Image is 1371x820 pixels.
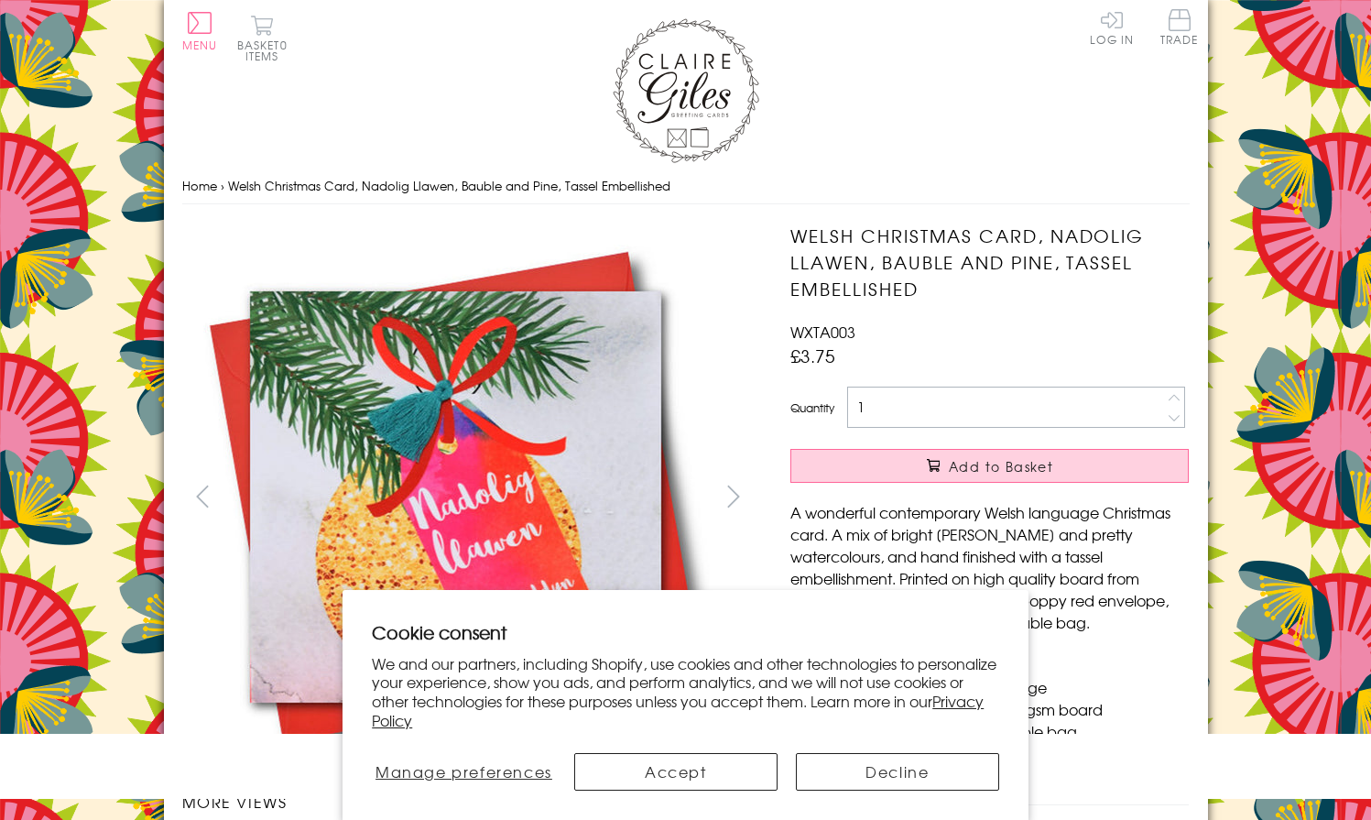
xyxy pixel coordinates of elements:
[221,177,224,194] span: ›
[237,15,288,61] button: Basket0 items
[790,399,834,416] label: Quantity
[375,760,552,782] span: Manage preferences
[245,37,288,64] span: 0 items
[754,223,1303,772] img: Welsh Christmas Card, Nadolig Llawen, Bauble and Pine, Tassel Embellished
[1090,9,1134,45] a: Log In
[182,177,217,194] a: Home
[796,753,999,791] button: Decline
[182,168,1190,205] nav: breadcrumbs
[790,449,1189,483] button: Add to Basket
[182,12,218,50] button: Menu
[182,37,218,53] span: Menu
[228,177,670,194] span: Welsh Christmas Card, Nadolig Llawen, Bauble and Pine, Tassel Embellished
[1160,9,1199,49] a: Trade
[372,690,984,731] a: Privacy Policy
[790,501,1189,633] p: A wonderful contemporary Welsh language Christmas card. A mix of bright [PERSON_NAME] and pretty ...
[790,343,835,368] span: £3.75
[790,321,855,343] span: WXTA003
[372,619,999,645] h2: Cookie consent
[181,223,731,771] img: Welsh Christmas Card, Nadolig Llawen, Bauble and Pine, Tassel Embellished
[790,223,1189,301] h1: Welsh Christmas Card, Nadolig Llawen, Bauble and Pine, Tassel Embellished
[949,457,1053,476] span: Add to Basket
[372,654,999,730] p: We and our partners, including Shopify, use cookies and other technologies to personalize your ex...
[1160,9,1199,45] span: Trade
[182,791,755,813] h3: More views
[574,753,778,791] button: Accept
[182,476,223,517] button: prev
[372,753,555,791] button: Manage preferences
[713,476,754,517] button: next
[613,18,759,163] img: Claire Giles Greetings Cards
